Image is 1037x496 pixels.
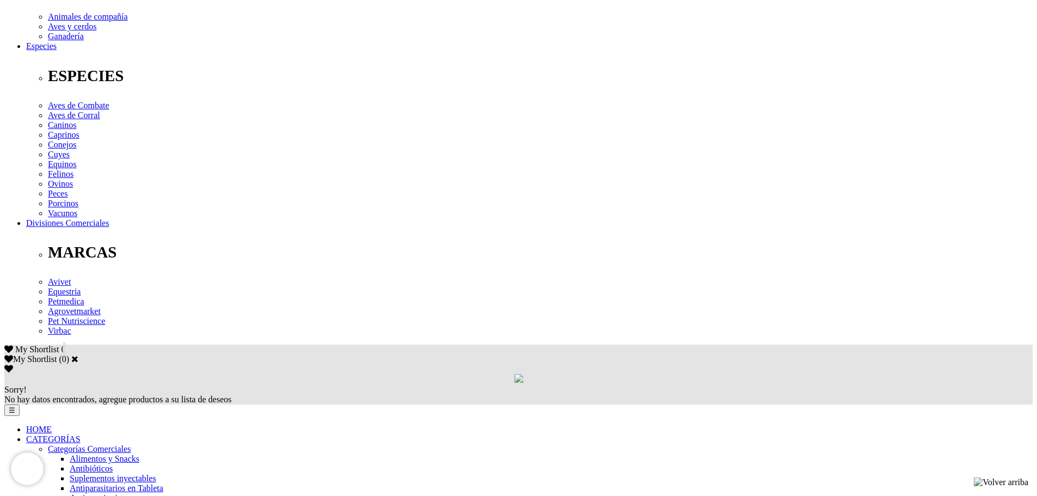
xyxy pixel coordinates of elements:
[26,425,52,434] a: HOME
[61,345,65,354] span: 0
[48,12,128,21] a: Animales de compañía
[48,297,84,306] a: Petmedica
[48,179,73,188] a: Ovinos
[48,101,109,110] a: Aves de Combate
[48,169,73,179] a: Felinos
[48,316,105,326] a: Pet Nutriscience
[974,477,1028,487] img: Volver arriba
[59,354,69,364] span: ( )
[15,345,59,354] span: My Shortlist
[48,199,78,208] a: Porcinos
[48,140,76,149] a: Conejos
[48,189,68,198] a: Peces
[514,374,523,383] img: loading.gif
[48,120,76,130] a: Caninos
[11,452,44,485] iframe: Brevo live chat
[4,354,57,364] label: My Shortlist
[4,385,27,394] span: Sorry!
[48,287,81,296] a: Equestria
[48,22,96,31] a: Aves y cerdos
[71,354,78,363] a: Cerrar
[26,218,109,228] a: Divisiones Comerciales
[26,434,81,444] a: CATEGORÍAS
[4,385,1033,405] div: No hay datos encontrados, agregue productos a su lista de deseos
[48,111,100,120] a: Aves de Corral
[48,160,76,169] a: Equinos
[48,326,71,335] a: Virbac
[48,307,101,316] a: Agrovetmarket
[62,354,66,364] label: 0
[48,130,79,139] a: Caprinos
[70,464,113,473] a: Antibióticos
[70,454,139,463] a: Alimentos y Snacks
[4,405,20,416] button: ☰
[48,444,131,454] a: Categorías Comerciales
[48,32,84,41] a: Ganadería
[26,41,57,51] a: Especies
[48,150,70,159] a: Cuyes
[48,277,71,286] a: Avivet
[48,67,1033,85] p: ESPECIES
[70,483,163,493] a: Antiparasitarios en Tableta
[70,474,156,483] a: Suplementos inyectables
[48,243,1033,261] p: MARCAS
[48,209,77,218] a: Vacunos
